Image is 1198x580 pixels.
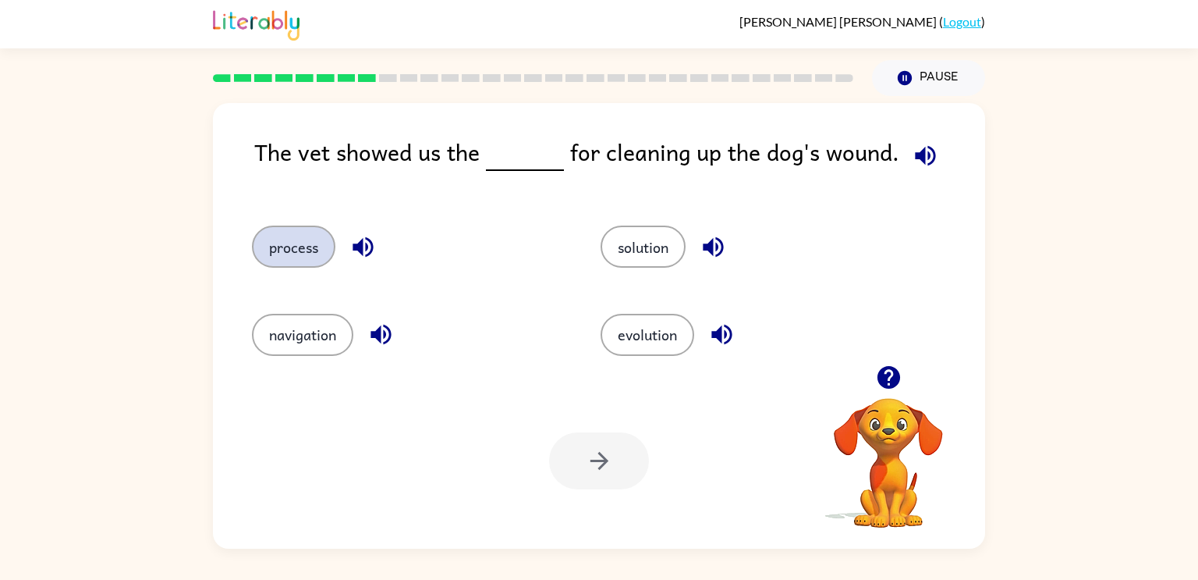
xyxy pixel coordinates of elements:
button: process [252,226,335,268]
div: ( ) [739,14,985,29]
span: [PERSON_NAME] [PERSON_NAME] [739,14,939,29]
a: Logout [943,14,981,29]
div: The vet showed us the for cleaning up the dog's wound. [254,134,985,194]
button: evolution [601,314,694,356]
button: solution [601,226,686,268]
img: Literably [213,6,299,41]
video: Your browser must support playing .mp4 files to use Literably. Please try using another browser. [810,374,966,530]
button: Pause [872,60,985,96]
button: navigation [252,314,353,356]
